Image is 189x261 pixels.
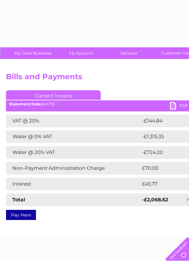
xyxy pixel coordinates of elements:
td: Interest [6,178,140,190]
strong: -£2,068.62 [142,197,168,203]
td: Water @ 0% VAT [6,130,140,143]
b: Statement Date: [9,102,42,106]
td: Non-Payment Administration Charge [6,162,140,175]
a: My Account [55,47,107,59]
a: Current Invoice [6,90,101,100]
a: PDF [170,102,189,111]
td: Water @ 20% VAT [6,146,140,159]
td: VAT @ 20% [6,115,140,127]
a: Services [103,47,155,59]
a: Pay Here [6,210,36,220]
strong: Total [12,197,25,203]
a: My Clear Business [7,47,59,59]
